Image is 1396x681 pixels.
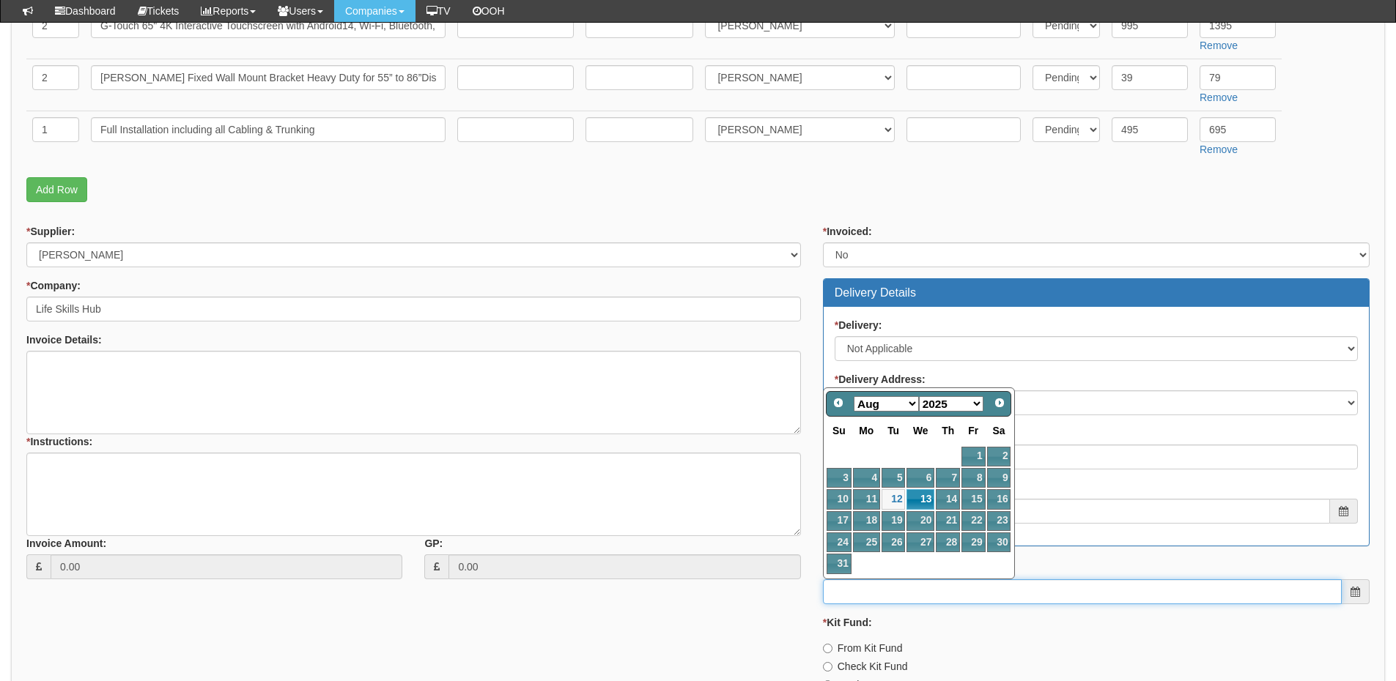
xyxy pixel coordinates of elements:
h3: Delivery Details [835,286,1358,299]
a: 8 [961,468,985,488]
label: From Kit Fund [823,641,903,655]
a: 12 [882,489,905,509]
a: Prev [828,393,849,414]
span: Saturday [993,425,1005,436]
a: 23 [987,511,1011,531]
a: 10 [827,489,852,509]
label: Company: [26,278,81,293]
a: 25 [853,532,880,552]
span: Friday [968,425,978,436]
a: 2 [987,447,1011,466]
span: Thursday [942,425,954,436]
a: Remove [1200,92,1238,103]
a: 24 [827,532,852,552]
label: Invoiced: [823,224,872,239]
a: 4 [853,468,880,488]
label: Delivery: [835,318,882,332]
a: 15 [961,489,985,509]
label: Invoice Details: [26,332,102,347]
a: 3 [827,468,852,488]
a: 30 [987,532,1011,552]
a: Add Row [26,177,87,202]
label: GP: [424,536,443,551]
a: 17 [827,511,852,531]
span: Sunday [832,425,846,436]
a: Next [989,393,1010,414]
a: 29 [961,532,985,552]
label: Check Kit Fund [823,659,908,674]
a: 1 [961,447,985,466]
a: 26 [882,532,905,552]
a: 22 [961,511,985,531]
a: 18 [853,511,880,531]
label: Delivery Address: [835,372,926,387]
a: 9 [987,468,1011,488]
a: 28 [936,532,960,552]
a: 11 [853,489,880,509]
a: 20 [906,511,934,531]
a: 19 [882,511,905,531]
a: 21 [936,511,960,531]
a: 16 [987,489,1011,509]
span: Wednesday [913,425,928,436]
label: Instructions: [26,434,92,449]
span: Tuesday [887,425,899,436]
label: Kit Fund: [823,615,872,630]
input: From Kit Fund [823,644,832,653]
a: 14 [936,489,960,509]
span: Prev [832,397,844,409]
a: Remove [1200,144,1238,155]
input: Check Kit Fund [823,662,832,671]
a: 27 [906,532,934,552]
a: 7 [936,468,960,488]
span: Next [994,397,1005,409]
a: Remove [1200,40,1238,51]
a: 13 [906,489,934,509]
a: 31 [827,554,852,573]
a: 5 [882,468,905,488]
label: Supplier: [26,224,75,239]
label: Invoice Amount: [26,536,106,551]
span: Monday [859,425,874,436]
a: 6 [906,468,934,488]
